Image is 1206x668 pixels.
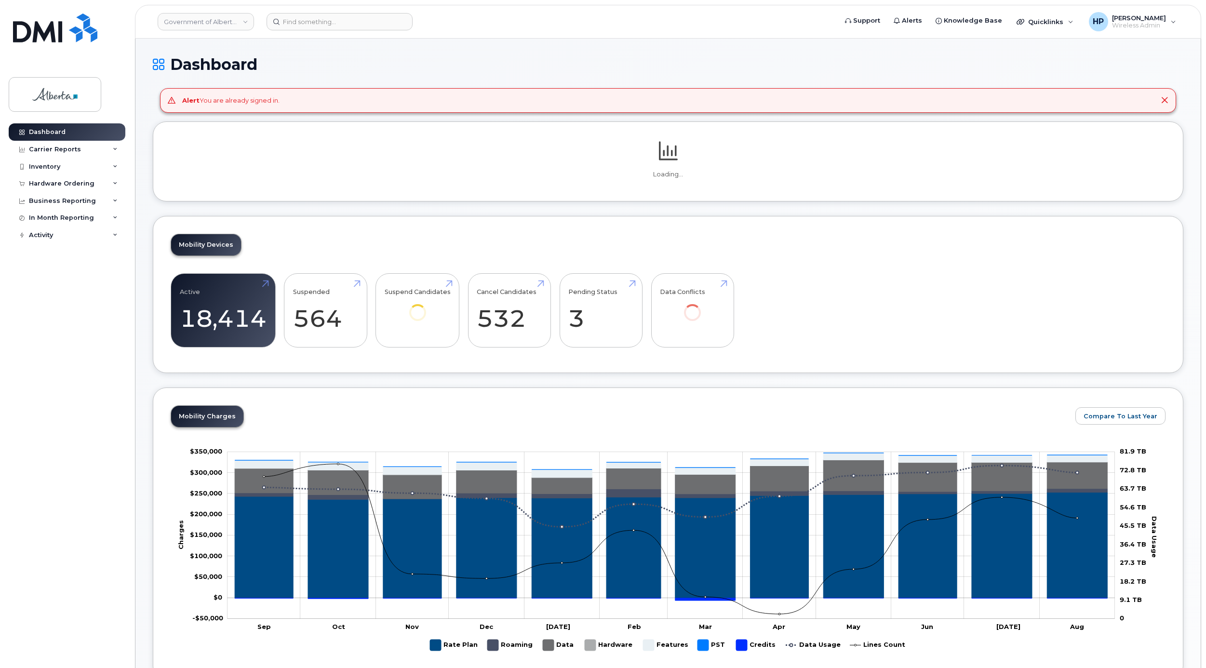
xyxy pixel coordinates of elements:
[1120,614,1124,622] tspan: 0
[190,531,222,538] tspan: $150,000
[192,614,223,622] g: $0
[405,623,419,630] tspan: Nov
[190,447,222,455] g: $0
[430,636,905,655] g: Legend
[235,453,1107,478] g: Features
[194,573,222,580] tspan: $50,000
[190,468,222,476] g: $0
[235,460,1107,499] g: Data
[190,447,222,455] tspan: $350,000
[153,56,1183,73] h1: Dashboard
[332,623,345,630] tspan: Oct
[192,614,223,622] tspan: -$50,000
[697,636,726,655] g: PST
[190,552,222,560] g: $0
[1120,559,1146,566] tspan: 27.3 TB
[235,489,1107,499] g: Roaming
[1075,407,1166,425] button: Compare To Last Year
[1120,540,1146,548] tspan: 36.4 TB
[190,531,222,538] g: $0
[699,623,712,630] tspan: Mar
[1084,412,1157,421] span: Compare To Last Year
[1120,521,1146,529] tspan: 45.5 TB
[1120,466,1146,474] tspan: 72.8 TB
[1120,484,1146,492] tspan: 63.7 TB
[477,279,542,342] a: Cancel Candidates 532
[480,623,494,630] tspan: Dec
[177,520,185,549] tspan: Charges
[487,636,533,655] g: Roaming
[171,406,243,427] a: Mobility Charges
[546,623,570,630] tspan: [DATE]
[1120,596,1142,603] tspan: 9.1 TB
[1120,503,1146,511] tspan: 54.6 TB
[214,593,222,601] tspan: $0
[235,492,1107,598] g: Rate Plan
[190,510,222,518] g: $0
[660,279,725,334] a: Data Conflicts
[786,636,841,655] g: Data Usage
[190,468,222,476] tspan: $300,000
[736,636,776,655] g: Credits
[1120,447,1146,455] tspan: 81.9 TB
[585,636,633,655] g: Hardware
[180,279,267,342] a: Active 18,414
[190,552,222,560] tspan: $100,000
[293,279,358,342] a: Suspended 564
[643,636,688,655] g: Features
[190,510,222,518] tspan: $200,000
[385,279,451,334] a: Suspend Candidates
[772,623,785,630] tspan: Apr
[1070,623,1084,630] tspan: Aug
[850,636,905,655] g: Lines Count
[568,279,633,342] a: Pending Status 3
[182,96,280,105] div: You are already signed in.
[190,489,222,497] g: $0
[257,623,271,630] tspan: Sep
[430,636,478,655] g: Rate Plan
[171,234,241,255] a: Mobility Devices
[171,170,1166,179] p: Loading...
[921,623,933,630] tspan: Jun
[1151,516,1158,558] tspan: Data Usage
[190,489,222,497] tspan: $250,000
[846,623,860,630] tspan: May
[628,623,641,630] tspan: Feb
[182,96,200,104] strong: Alert
[1120,577,1146,585] tspan: 18.2 TB
[543,636,575,655] g: Data
[996,623,1020,630] tspan: [DATE]
[194,573,222,580] g: $0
